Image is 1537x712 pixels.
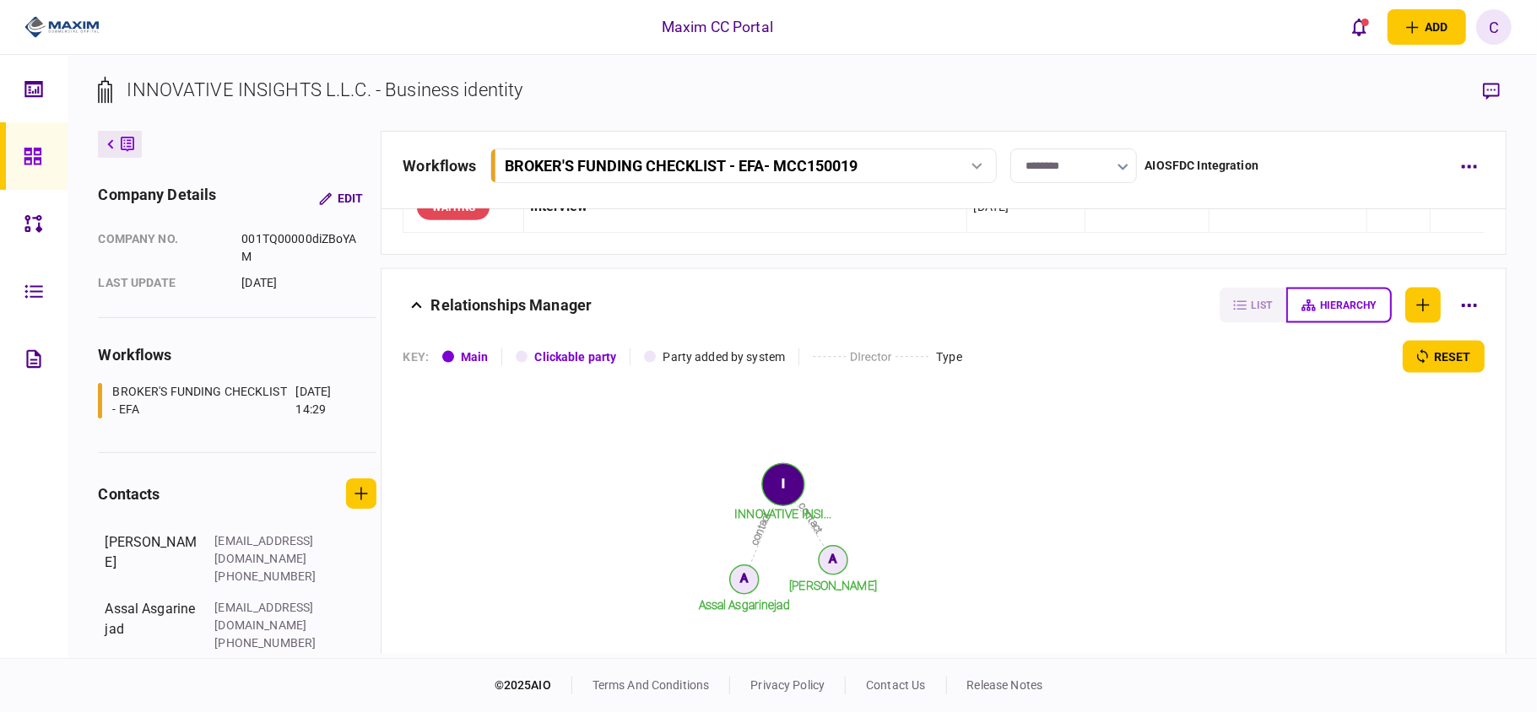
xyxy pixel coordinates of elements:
a: BROKER'S FUNDING CHECKLIST - EFA[DATE] 14:29 [98,383,355,418]
div: BROKER'S FUNDING CHECKLIST - EFA - MCC150019 [506,157,858,175]
div: company details [98,183,216,213]
div: [EMAIL_ADDRESS][DOMAIN_NAME] [214,532,324,568]
button: BROKER'S FUNDING CHECKLIST - EFA- MCC150019 [490,148,997,183]
button: open adding identity options [1388,9,1466,45]
text: A [830,553,837,566]
span: hierarchy [1321,299,1377,311]
div: company no. [98,230,225,266]
button: Edit [306,183,376,213]
a: terms and conditions [593,678,710,692]
div: BROKER'S FUNDING CHECKLIST - EFA [112,383,291,418]
tspan: INNOVATIVE INSI... [735,508,832,521]
a: contact us [866,678,925,692]
div: INNOVATIVE INSIGHTS L.L.C. - Business identity [127,76,522,104]
div: [DATE] 14:29 [296,383,356,418]
text: A [741,572,749,585]
button: open notifications list [1342,9,1377,45]
a: privacy policy [750,678,825,692]
div: © 2025 AIO [495,677,572,694]
div: [DATE] [241,274,364,292]
div: Clickable party [534,348,616,366]
div: [PHONE_NUMBER] [214,634,324,652]
div: workflows [403,154,476,177]
button: hierarchy [1286,288,1392,323]
span: list [1252,299,1273,311]
tspan: Assal Asgarinejad [699,598,790,612]
div: 001TQ00000diZBoYAM [241,230,364,266]
div: [PHONE_NUMBER] [214,568,324,585]
a: release notes [967,678,1043,692]
text: I [782,477,785,490]
button: reset [1403,341,1485,373]
div: [EMAIL_ADDRESS][DOMAIN_NAME] [214,599,324,634]
div: Party added by system [663,348,785,366]
div: KEY : [403,348,429,366]
div: contacts [98,483,160,505]
div: AIOSFDC Integration [1145,157,1259,175]
button: list [1220,288,1286,323]
div: Maxim CC Portal [662,16,773,38]
div: Type [936,348,962,366]
div: workflows [98,343,376,366]
text: contact [749,510,772,547]
button: C [1476,9,1512,45]
img: client company logo [24,14,100,40]
div: Main [461,348,489,366]
div: last update [98,274,225,292]
tspan: [PERSON_NAME] [790,579,878,592]
div: [PERSON_NAME] [105,532,198,585]
div: Assal Asgarinejad [105,599,198,652]
div: Relationships Manager [430,288,592,323]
